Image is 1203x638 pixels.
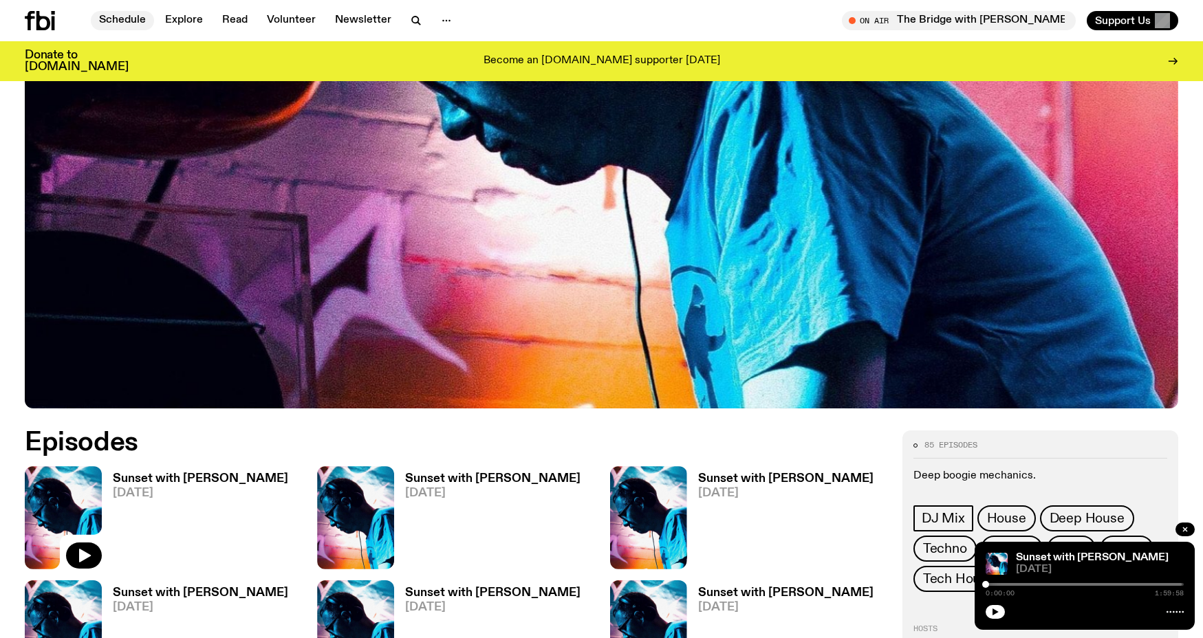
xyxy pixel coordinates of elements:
[102,473,288,569] a: Sunset with [PERSON_NAME][DATE]
[610,466,687,569] img: Simon Caldwell stands side on, looking downwards. He has headphones on. Behind him is a brightly ...
[698,473,874,485] h3: Sunset with [PERSON_NAME]
[987,511,1026,526] span: House
[405,473,581,485] h3: Sunset with [PERSON_NAME]
[923,541,967,556] span: Techno
[1087,11,1178,30] button: Support Us
[986,590,1015,597] span: 0:00:00
[698,587,874,599] h3: Sunset with [PERSON_NAME]
[986,553,1008,575] img: Simon Caldwell stands side on, looking downwards. He has headphones on. Behind him is a brightly ...
[698,487,874,499] span: [DATE]
[698,602,874,613] span: [DATE]
[913,505,973,531] a: DJ Mix
[405,602,581,613] span: [DATE]
[1095,14,1151,27] span: Support Us
[259,11,324,30] a: Volunteer
[405,587,581,599] h3: Sunset with [PERSON_NAME]
[1155,590,1184,597] span: 1:59:58
[1047,536,1096,562] a: Funk
[913,536,977,562] a: Techno
[924,441,977,449] span: 85 episodes
[317,466,394,569] img: Simon Caldwell stands side on, looking downwards. He has headphones on. Behind him is a brightly ...
[113,473,288,485] h3: Sunset with [PERSON_NAME]
[981,536,1043,562] a: Electro
[913,566,1004,592] a: Tech House
[327,11,400,30] a: Newsletter
[1040,505,1134,531] a: Deep House
[91,11,154,30] a: Schedule
[977,505,1036,531] a: House
[1100,536,1153,562] a: Disco
[394,473,581,569] a: Sunset with [PERSON_NAME][DATE]
[157,11,211,30] a: Explore
[842,11,1076,30] button: On AirThe Bridge with [PERSON_NAME]
[25,430,788,455] h2: Episodes
[923,571,995,586] span: Tech House
[1050,511,1125,526] span: Deep House
[214,11,256,30] a: Read
[1016,564,1184,575] span: [DATE]
[484,55,720,67] p: Become an [DOMAIN_NAME] supporter [DATE]
[113,602,288,613] span: [DATE]
[25,49,129,73] h3: Donate to [DOMAIN_NAME]
[1016,552,1169,563] a: Sunset with [PERSON_NAME]
[687,473,874,569] a: Sunset with [PERSON_NAME][DATE]
[922,511,965,526] span: DJ Mix
[913,470,1167,483] p: Deep boogie mechanics.
[113,487,288,499] span: [DATE]
[405,487,581,499] span: [DATE]
[113,587,288,599] h3: Sunset with [PERSON_NAME]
